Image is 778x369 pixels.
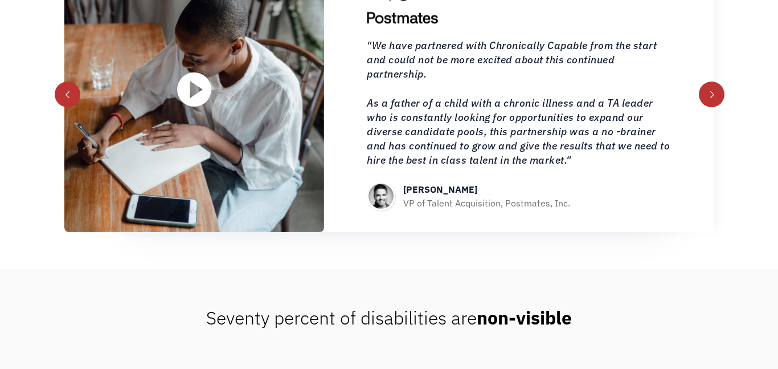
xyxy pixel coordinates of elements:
[403,196,570,210] div: VP of Talent Acquisition, Postmates, Inc.
[55,82,80,107] div: previous slide
[477,306,572,330] strong: non-visible
[367,38,671,168] blockquote: "We have partnered with Chronically Capable from the start and could not be more excited about th...
[367,182,395,210] img: Image of Pete Lawson
[177,72,211,107] a: open lightbox
[403,184,477,195] strong: [PERSON_NAME]
[699,82,724,107] div: next slide
[177,72,211,107] img: A play button for a Chronically Capable testimonial
[206,306,572,330] span: Seventy percent of disabilities are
